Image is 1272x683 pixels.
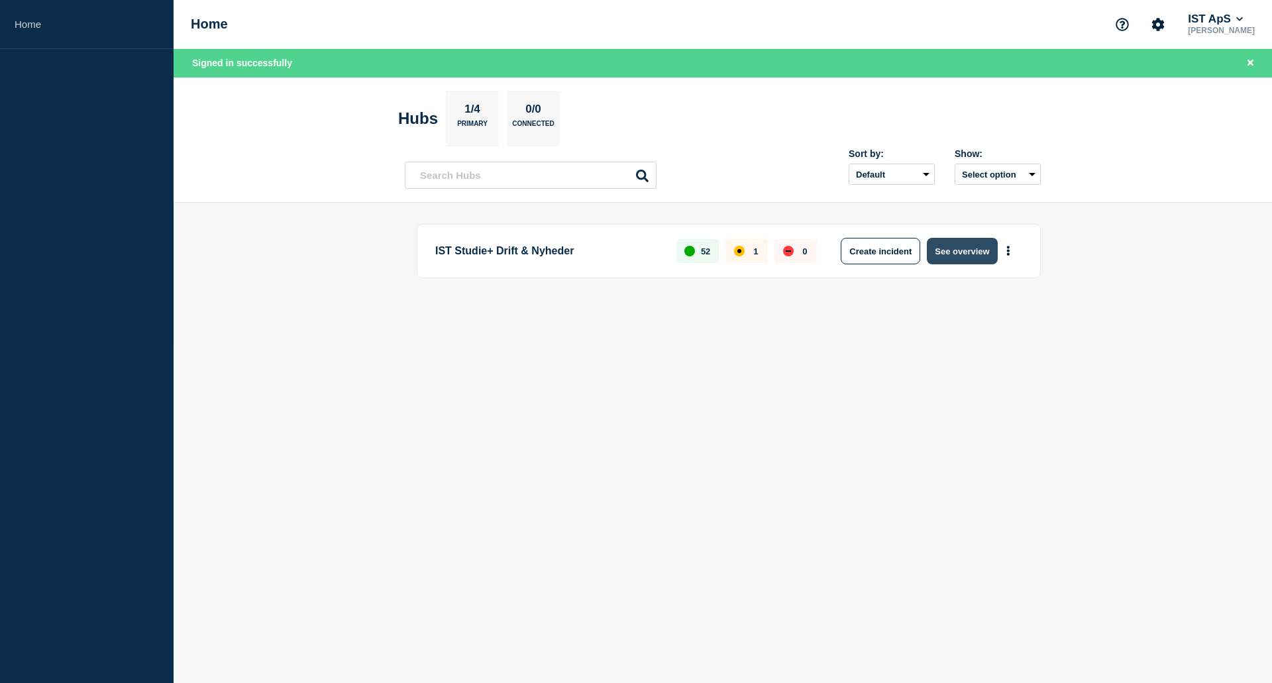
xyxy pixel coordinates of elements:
[955,148,1041,159] div: Show:
[684,246,695,256] div: up
[192,58,292,68] span: Signed in successfully
[753,246,758,256] p: 1
[1185,13,1245,26] button: IST ApS
[512,120,554,134] p: Connected
[802,246,807,256] p: 0
[841,238,920,264] button: Create incident
[955,164,1041,185] button: Select option
[783,246,794,256] div: down
[457,120,488,134] p: Primary
[191,17,228,32] h1: Home
[521,103,547,120] p: 0/0
[435,238,661,264] p: IST Studie+ Drift & Nyheder
[398,109,438,128] h2: Hubs
[1108,11,1136,38] button: Support
[701,246,710,256] p: 52
[734,246,745,256] div: affected
[405,162,657,189] input: Search Hubs
[1144,11,1172,38] button: Account settings
[849,148,935,159] div: Sort by:
[1242,56,1259,71] button: Close banner
[927,238,997,264] button: See overview
[1185,26,1257,35] p: [PERSON_NAME]
[1000,239,1017,264] button: More actions
[460,103,486,120] p: 1/4
[849,164,935,185] select: Sort by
